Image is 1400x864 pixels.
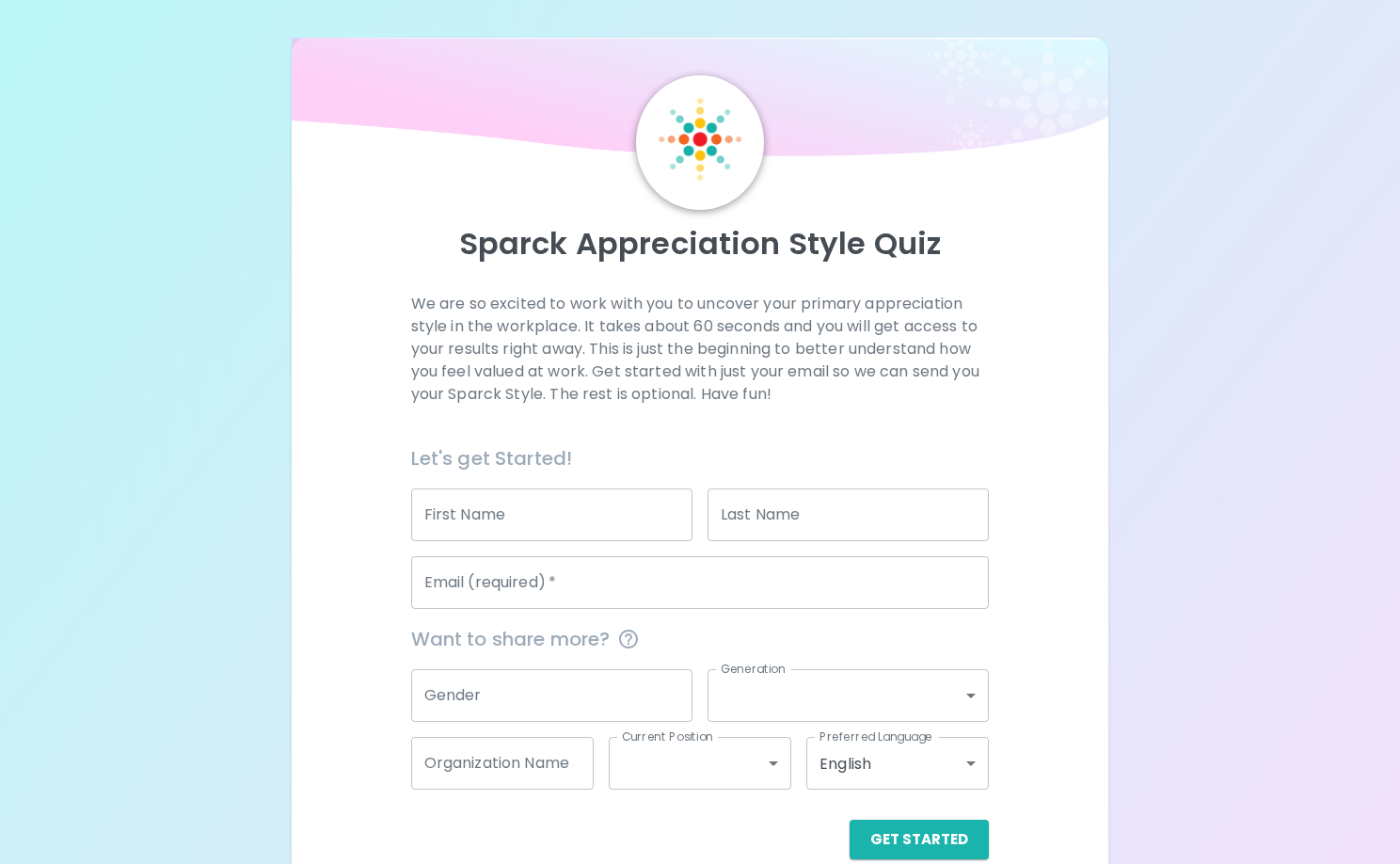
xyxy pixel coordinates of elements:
button: Get Started [850,820,989,859]
label: Generation [721,661,786,677]
div: English [806,737,989,790]
img: wave [292,38,1108,167]
label: Current Position [622,728,713,744]
img: Sparck Logo [659,98,741,181]
svg: This information is completely confidential and only used for aggregated appreciation studies at ... [617,628,640,650]
span: Want to share more? [411,624,990,654]
h6: Let's get Started! [411,443,990,473]
p: Sparck Appreciation Style Quiz [314,225,1086,263]
label: Preferred Language [819,728,932,744]
p: We are so excited to work with you to uncover your primary appreciation style in the workplace. I... [411,293,990,406]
